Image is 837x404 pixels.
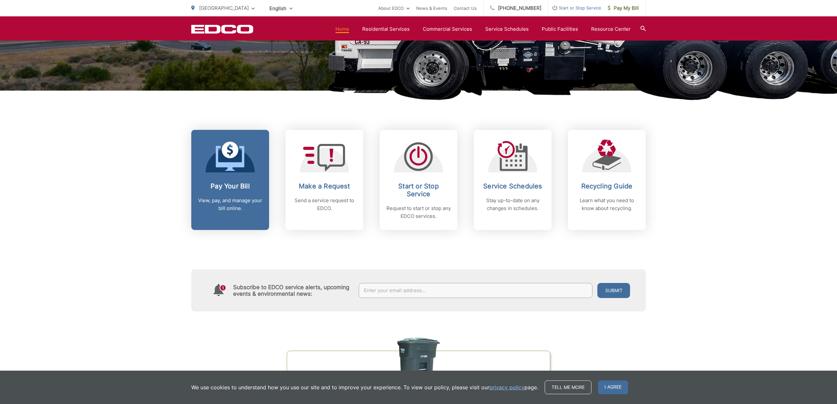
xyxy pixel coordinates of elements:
[489,383,524,391] a: privacy policy
[359,283,593,298] input: Enter your email address...
[574,197,639,212] p: Learn what you need to know about recycling.
[423,25,472,33] a: Commercial Services
[542,25,578,33] a: Public Facilities
[574,182,639,190] h2: Recycling Guide
[597,283,630,298] button: Submit
[191,25,253,34] a: EDCD logo. Return to the homepage.
[416,4,447,12] a: News & Events
[292,182,357,190] h2: Make a Request
[199,5,249,11] span: [GEOGRAPHIC_DATA]
[233,284,352,297] h4: Subscribe to EDCO service alerts, upcoming events & environmental news:
[292,197,357,212] p: Send a service request to EDCO.
[598,380,628,394] span: I agree
[265,3,298,14] span: English
[545,380,591,394] a: Tell me more
[335,25,349,33] a: Home
[198,182,263,190] h2: Pay Your Bill
[386,182,451,198] h2: Start or Stop Service
[362,25,410,33] a: Residential Services
[191,383,538,391] p: We use cookies to understand how you use our site and to improve your experience. To view our pol...
[386,204,451,220] p: Request to start or stop any EDCO services.
[378,4,410,12] a: About EDCO
[285,130,363,230] a: Make a Request Send a service request to EDCO.
[480,182,545,190] h2: Service Schedules
[608,4,639,12] span: Pay My Bill
[568,130,646,230] a: Recycling Guide Learn what you need to know about recycling.
[485,25,529,33] a: Service Schedules
[191,130,269,230] a: Pay Your Bill View, pay, and manage your bill online.
[474,130,552,230] a: Service Schedules Stay up-to-date on any changes in schedules.
[454,4,477,12] a: Contact Us
[480,197,545,212] p: Stay up-to-date on any changes in schedules.
[591,25,631,33] a: Resource Center
[198,197,263,212] p: View, pay, and manage your bill online.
